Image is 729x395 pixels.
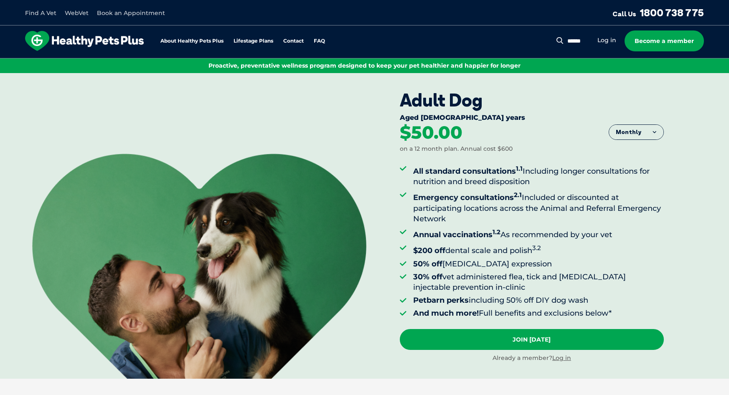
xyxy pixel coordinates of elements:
[612,6,704,19] a: Call Us1800 738 775
[283,38,304,44] a: Contact
[413,296,469,305] strong: Petbarn perks
[65,9,89,17] a: WebVet
[413,308,663,319] li: Full benefits and exclusions below*
[97,9,165,17] a: Book an Appointment
[413,272,442,281] strong: 30% off
[413,243,663,256] li: dental scale and polish
[400,114,663,124] div: Aged [DEMOGRAPHIC_DATA] years
[413,227,663,240] li: As recommended by your vet
[514,191,522,199] sup: 2.1
[400,329,663,350] a: Join [DATE]
[552,354,571,362] a: Log in
[160,38,224,44] a: About Healthy Pets Plus
[32,154,366,379] img: <br /> <b>Warning</b>: Undefined variable $title in <b>/var/www/html/current/codepool/wp-content/...
[625,30,704,51] a: Become a member
[25,9,56,17] a: Find A Vet
[413,167,523,176] strong: All standard consultations
[493,228,500,236] sup: 1.2
[413,259,663,269] li: [MEDICAL_DATA] expression
[532,244,541,252] sup: 3.2
[516,165,523,172] sup: 1.1
[400,354,663,362] div: Already a member?
[413,259,442,268] strong: 50% off
[400,145,513,153] div: on a 12 month plan. Annual cost $600
[400,124,462,142] div: $50.00
[413,246,445,255] strong: $200 off
[413,190,663,224] li: Included or discounted at participating locations across the Animal and Referral Emergency Network
[25,31,144,51] img: hpp-logo
[413,163,663,187] li: Including longer consultations for nutrition and breed disposition
[314,38,325,44] a: FAQ
[612,10,636,18] span: Call Us
[234,38,273,44] a: Lifestage Plans
[413,230,500,239] strong: Annual vaccinations
[555,36,565,45] button: Search
[597,36,616,44] a: Log in
[413,193,522,202] strong: Emergency consultations
[208,62,521,69] span: Proactive, preventative wellness program designed to keep your pet healthier and happier for longer
[400,90,663,111] div: Adult Dog
[413,309,479,318] strong: And much more!
[413,272,663,293] li: vet administered flea, tick and [MEDICAL_DATA] injectable prevention in-clinic
[413,295,663,306] li: including 50% off DIY dog wash
[609,125,663,140] button: Monthly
